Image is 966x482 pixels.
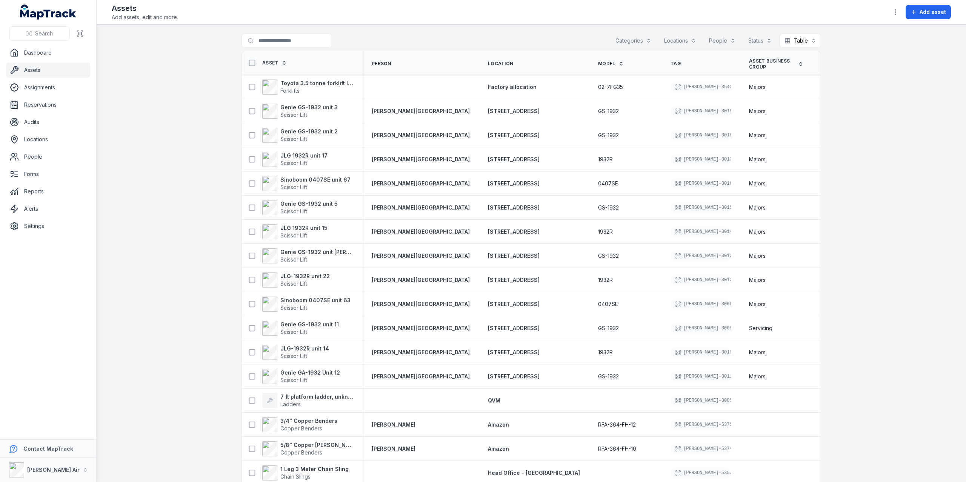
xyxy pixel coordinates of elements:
span: Scissor Lift [280,136,307,142]
span: Scissor Lift [280,377,307,383]
strong: [PERSON_NAME][GEOGRAPHIC_DATA] [372,132,470,139]
span: Head Office - [GEOGRAPHIC_DATA] [488,470,580,476]
a: Model [598,61,624,67]
span: Scissor Lift [280,112,307,118]
a: [PERSON_NAME] [372,421,415,428]
a: [STREET_ADDRESS] [488,349,540,356]
a: Genie GS-1932 unit 2Scissor Lift [262,128,338,143]
strong: Genie GS-1932 unit [PERSON_NAME] 7 [280,248,354,256]
span: Scissor Lift [280,305,307,311]
div: [PERSON_NAME]-3011 [671,371,731,382]
span: [STREET_ADDRESS] [488,108,540,114]
strong: 7 ft platform ladder, unknown brand [280,393,354,401]
strong: [PERSON_NAME][GEOGRAPHIC_DATA] [372,276,470,284]
span: [STREET_ADDRESS] [488,301,540,307]
span: Majors [749,373,766,380]
strong: JLG 1932R unit 17 [280,152,328,159]
span: QVM [488,397,500,404]
a: Assignments [6,80,90,95]
span: [STREET_ADDRESS] [488,132,540,138]
span: Scissor Lift [280,280,307,287]
span: RFA-364-FH-12 [598,421,636,428]
span: Person [372,61,391,67]
span: Majors [749,349,766,356]
strong: 1 Leg 3 Meter Chain Sling [280,465,349,473]
span: [STREET_ADDRESS] [488,252,540,259]
div: [PERSON_NAME]-3010 [671,347,731,358]
a: [STREET_ADDRESS] [488,252,540,260]
span: Servicing [749,324,772,332]
a: [STREET_ADDRESS] [488,132,540,139]
span: Scissor Lift [280,329,307,335]
strong: [PERSON_NAME] Air [27,467,80,473]
a: Audits [6,115,90,130]
a: Forms [6,167,90,182]
span: Majors [749,276,766,284]
a: Amazon [488,421,509,428]
span: Model [598,61,615,67]
a: 5/8” Copper [PERSON_NAME]Copper Benders [262,441,354,456]
div: [PERSON_NAME]-5357 [671,468,731,478]
a: [STREET_ADDRESS] [488,204,540,211]
a: Assets [6,63,90,78]
a: Asset [262,60,287,66]
a: Settings [6,219,90,234]
span: GS-1932 [598,373,619,380]
span: Copper Benders [280,449,322,456]
a: [PERSON_NAME][GEOGRAPHIC_DATA] [372,180,470,187]
a: MapTrack [20,5,77,20]
span: Majors [749,204,766,211]
span: Ladders [280,401,301,407]
strong: Genie GS-1932 unit 2 [280,128,338,135]
button: Table [780,34,821,48]
span: Scissor Lift [280,232,307,239]
span: 1932R [598,228,613,236]
a: Sinoboom 0407SE unit 67Scissor Lift [262,176,351,191]
div: [PERSON_NAME]-3012 [671,275,731,285]
a: Toyota 3.5 tonne forklift lpgForklifts [262,80,354,95]
strong: Contact MapTrack [23,445,73,452]
span: [STREET_ADDRESS] [488,204,540,211]
span: 0407SE [598,300,618,308]
button: Categories [611,34,656,48]
a: [STREET_ADDRESS] [488,156,540,163]
span: Scissor Lift [280,353,307,359]
a: [STREET_ADDRESS] [488,324,540,332]
span: Scissor Lift [280,256,307,263]
strong: JLG-1932R unit 14 [280,345,329,352]
span: Scissor Lift [280,184,307,190]
button: Add asset [906,5,951,19]
strong: [PERSON_NAME] [372,445,415,453]
span: Majors [749,107,766,115]
a: 1 Leg 3 Meter Chain SlingChain Slings [262,465,349,480]
a: People [6,149,90,164]
span: GS-1932 [598,252,619,260]
a: [PERSON_NAME][GEOGRAPHIC_DATA] [372,349,470,356]
span: RFA-364-FH-10 [598,445,636,453]
span: Scissor Lift [280,160,307,166]
strong: Genie GA-1932 Unit 12 [280,369,340,376]
strong: 3/4” Copper Benders [280,417,337,425]
a: Genie GS-1932 unit 3Scissor Lift [262,104,338,119]
span: Add assets, edit and more. [112,14,178,21]
span: Asset Business Group [749,58,795,70]
span: Chain Slings [280,473,311,480]
span: 1932R [598,276,613,284]
span: [STREET_ADDRESS] [488,277,540,283]
span: Search [35,30,53,37]
a: QVM [488,397,500,404]
strong: Genie GS-1932 unit 11 [280,321,339,328]
div: [PERSON_NAME]-3013 [671,251,731,261]
span: Forklifts [280,87,300,94]
span: Amazon [488,445,509,452]
span: Amazon [488,421,509,428]
span: Majors [749,180,766,187]
a: Sinoboom 0407SE unit 63Scissor Lift [262,297,351,312]
div: [PERSON_NAME]-3019 [671,106,731,116]
strong: [PERSON_NAME][GEOGRAPHIC_DATA] [372,228,470,236]
strong: [PERSON_NAME][GEOGRAPHIC_DATA] [372,252,470,260]
div: [PERSON_NAME]-3005 [671,395,731,406]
